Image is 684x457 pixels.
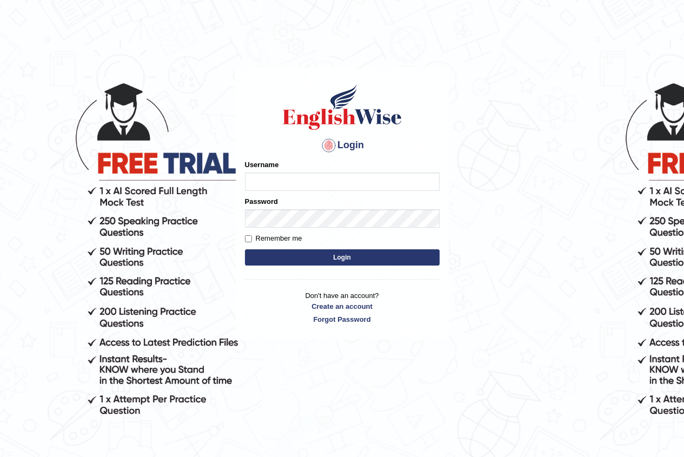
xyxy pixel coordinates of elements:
a: Create an account [245,301,440,312]
label: Username [245,160,279,170]
button: Login [245,249,440,266]
input: Remember me [245,235,252,242]
a: Forgot Password [245,314,440,324]
label: Password [245,196,278,207]
label: Remember me [245,233,302,244]
p: Don't have an account? [245,290,440,324]
img: Logo of English Wise sign in for intelligent practice with AI [281,83,404,131]
h4: Login [245,137,440,154]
